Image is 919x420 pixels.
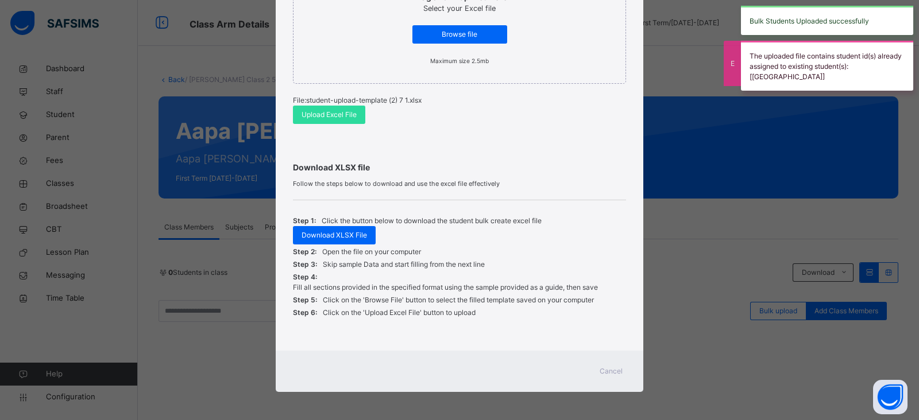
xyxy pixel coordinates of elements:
div: Bulk Students Uploaded successfully [741,6,913,35]
span: Step 2: [293,247,316,257]
span: Step 4: [293,272,317,282]
span: Step 3: [293,259,317,270]
span: Upload Excel File [302,110,357,120]
p: Click on the 'Upload Excel File' button to upload [323,308,476,318]
span: Cancel [600,366,623,376]
div: The uploaded file contains student id(s) already assigned to existing student(s): [[GEOGRAPHIC_DA... [741,41,913,91]
span: Download XLSX file [293,161,626,173]
small: Maximum size 2.5mb [430,57,489,64]
span: Select your Excel file [423,4,496,13]
p: Click on the 'Browse File' button to select the filled template saved on your computer [323,295,594,305]
button: Open asap [873,380,908,414]
p: File: student-upload-template (2) 7 1.xlsx [293,95,626,106]
span: Download XLSX File [302,230,367,240]
p: Skip sample Data and start filling from the next line [323,259,485,270]
span: Step 1: [293,216,316,226]
span: Step 6: [293,308,317,318]
span: Step 5: [293,295,317,305]
span: Browse file [421,29,499,40]
p: Fill all sections provided in the specified format using the sample provided as a guide, then save [293,282,598,293]
p: Click the button below to download the student bulk create excel file [322,216,542,226]
span: Follow the steps below to download and use the excel file effectively [293,179,626,189]
p: Open the file on your computer [322,247,421,257]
